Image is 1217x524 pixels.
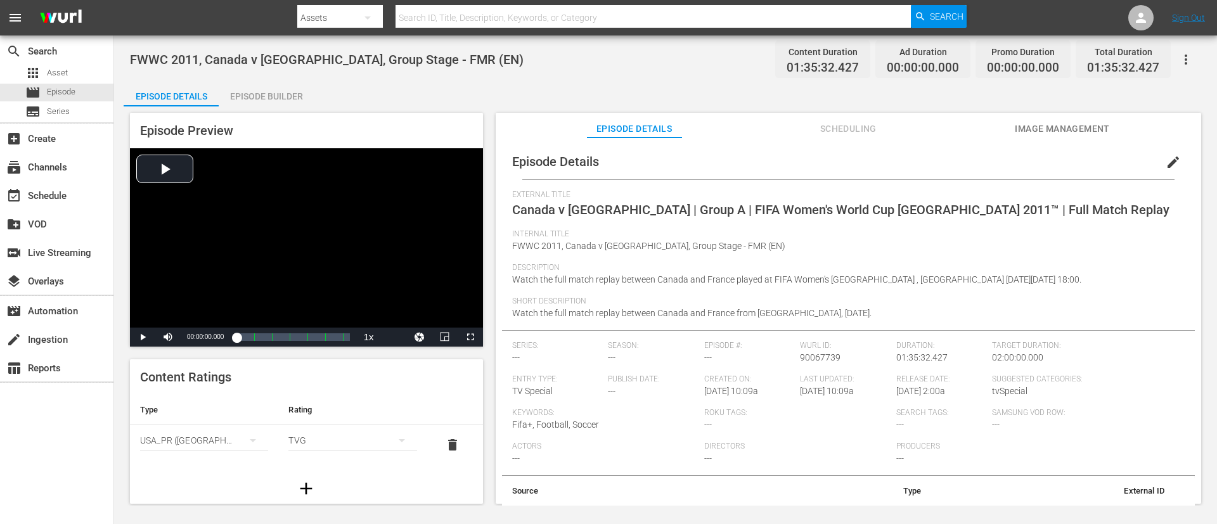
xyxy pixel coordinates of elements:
span: Roku Tags: [704,408,890,418]
span: Episode Details [512,154,599,169]
span: Internal Title [512,229,1178,240]
span: Automation [6,304,22,319]
span: Image Management [1015,121,1110,137]
span: --- [896,419,904,430]
span: Episode #: [704,341,794,351]
span: Keywords: [512,408,698,418]
span: tvSpecial [992,386,1027,396]
button: edit [1158,147,1188,177]
span: 00:00:00.000 [987,61,1059,75]
span: Asset [25,65,41,80]
span: Search Tags: [896,408,986,418]
span: Watch the full match replay between Canada and France from [GEOGRAPHIC_DATA], [DATE]. [512,308,872,318]
div: Video Player [130,148,483,347]
span: Watch the full match replay between Canada and France played at FIFA Women's [GEOGRAPHIC_DATA] , ... [512,274,1081,284]
span: Publish Date: [608,374,698,385]
a: Sign Out [1172,13,1205,23]
span: Live Streaming [6,245,22,260]
span: menu [8,10,23,25]
span: 00:00:00.000 [187,333,224,340]
span: Content Ratings [140,369,231,385]
th: Type [783,476,932,506]
span: Target Duration: [992,341,1178,351]
span: Short Description [512,297,1178,307]
span: FWWC 2011, Canada v [GEOGRAPHIC_DATA], Group Stage - FMR (EN) [512,241,785,251]
th: Type [130,395,278,425]
span: --- [704,419,712,430]
span: Series: [512,341,602,351]
span: Episode [47,86,75,98]
span: --- [992,419,1000,430]
span: Actors [512,442,698,452]
span: External Title [512,190,1178,200]
button: Playback Rate [356,328,382,347]
span: [DATE] 2:00a [896,386,945,396]
span: Search [930,5,963,28]
span: Schedule [6,188,22,203]
span: Scheduling [801,121,896,137]
span: Episode Preview [140,123,233,138]
span: TV Special [512,386,553,396]
span: Created On: [704,374,794,385]
th: Rating [278,395,427,425]
span: Create [6,131,22,146]
span: 01:35:32.427 [1087,61,1159,75]
span: Duration: [896,341,986,351]
button: Search [911,5,967,28]
button: Fullscreen [458,328,483,347]
span: Ingestion [6,332,22,347]
span: 00:00:00.000 [887,61,959,75]
span: 01:35:32.427 [896,352,948,362]
div: Ad Duration [887,43,959,61]
span: --- [896,453,904,463]
div: Episode Builder [219,81,314,112]
table: simple table [130,395,483,464]
span: Description [512,263,1178,273]
span: 02:00:00.000 [992,352,1043,362]
th: Source [502,476,783,506]
span: Canada v [GEOGRAPHIC_DATA] | Group A | FIFA Women's World Cup [GEOGRAPHIC_DATA] 2011™ | Full Matc... [512,202,1169,217]
span: Release Date: [896,374,986,385]
div: USA_PR ([GEOGRAPHIC_DATA]) [140,423,268,458]
span: Series [47,105,70,118]
span: 01:35:32.427 [787,61,859,75]
span: Asset [47,67,68,79]
span: Channels [6,160,22,175]
div: Content Duration [787,43,859,61]
span: Fifa+, Football, Soccer [512,419,599,430]
span: Samsung VOD Row: [992,408,1082,418]
span: Overlays [6,274,22,289]
button: Mute [155,328,181,347]
span: FWWC 2011, Canada v [GEOGRAPHIC_DATA], Group Stage - FMR (EN) [130,52,524,67]
span: Directors [704,442,890,452]
span: Entry Type: [512,374,602,385]
div: Total Duration [1087,43,1159,61]
button: Picture-in-Picture [432,328,458,347]
button: Episode Details [124,81,219,106]
div: Progress Bar [236,333,349,341]
span: Reports [6,361,22,376]
span: VOD [6,217,22,232]
span: --- [512,352,520,362]
span: Episode [25,85,41,100]
span: Episode Details [587,121,682,137]
span: Suggested Categories: [992,374,1178,385]
span: 90067739 [800,352,840,362]
button: Jump To Time [407,328,432,347]
div: Episode Details [124,81,219,112]
span: Wurl ID: [800,341,890,351]
div: TVG [288,423,416,458]
span: --- [704,453,712,463]
span: --- [512,453,520,463]
th: External ID [932,476,1175,506]
button: delete [437,430,468,460]
span: delete [445,437,460,452]
span: Season: [608,341,698,351]
span: Search [6,44,22,59]
span: Series [25,104,41,119]
img: ans4CAIJ8jUAAAAAAAAAAAAAAAAAAAAAAAAgQb4GAAAAAAAAAAAAAAAAAAAAAAAAJMjXAAAAAAAAAAAAAAAAAAAAAAAAgAT5G... [30,3,91,33]
span: [DATE] 10:09a [800,386,854,396]
button: Episode Builder [219,81,314,106]
span: [DATE] 10:09a [704,386,758,396]
button: Play [130,328,155,347]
